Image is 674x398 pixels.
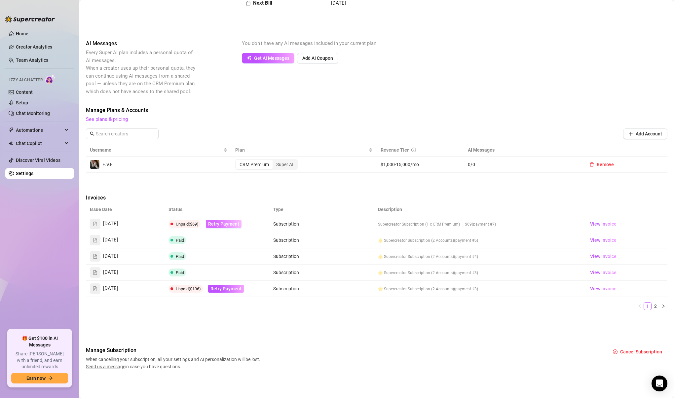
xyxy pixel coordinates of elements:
[269,203,322,216] th: Type
[16,111,50,116] a: Chat Monitoring
[613,349,618,354] span: close-circle
[590,253,617,260] span: View Invoice
[9,77,43,83] span: Izzy AI Chatter
[636,302,644,310] li: Previous Page
[464,144,580,157] th: AI Messages
[210,286,242,291] span: Retry Payment
[374,203,583,216] th: Description
[93,238,97,242] span: file-text
[86,356,262,370] span: When cancelling your subscription, all your settings and AI personalization will be lost. in case...
[90,131,94,136] span: search
[86,364,125,369] span: Send us a message
[584,159,619,170] button: Remove
[254,55,289,61] span: Get AI Messages
[590,269,617,276] span: View Invoice
[659,302,667,310] button: right
[231,144,377,157] th: Plan
[86,346,262,354] span: Manage Subscription
[378,287,454,291] span: 🌟 Supercreator Subscription (2 Accounts)
[638,304,642,308] span: left
[206,220,242,228] button: Retry Payment
[45,74,56,84] img: AI Chatter
[16,90,33,95] a: Content
[16,138,63,149] span: Chat Copilot
[86,106,667,114] span: Manage Plans & Accounts
[11,335,68,348] span: 🎁 Get $100 in AI Messages
[242,40,376,46] span: You don't have any AI messages included in your current plan
[16,158,60,163] a: Discover Viral Videos
[590,285,617,292] span: View Invoice
[378,222,472,227] span: Supercreator Subscription (1 x CRM Premium) — $69
[590,236,617,244] span: View Invoice
[26,376,46,381] span: Earn now
[176,238,184,243] span: Paid
[590,220,617,228] span: View Invoice
[86,50,196,94] span: Every Super AI plan includes a personal quota of AI messages. When a creator uses up their person...
[454,254,478,259] span: (payment #4)
[86,40,197,48] span: AI Messages
[16,57,48,63] a: Team Analytics
[16,100,28,105] a: Setup
[176,222,199,227] span: Unpaid ($69)
[454,238,478,243] span: (payment #5)
[587,285,619,293] a: View Invoice
[102,162,113,167] span: E.V.E
[273,286,299,291] span: Subscription
[93,286,97,291] span: file-text
[636,131,662,136] span: Add Account
[103,269,118,276] span: [DATE]
[242,53,294,63] button: Get AI Messages
[587,252,619,260] a: View Invoice
[93,254,97,259] span: file-text
[176,270,184,275] span: Paid
[93,270,97,275] span: file-text
[48,376,53,380] span: arrow-right
[661,304,665,308] span: right
[86,194,197,202] span: Invoices
[297,53,338,63] button: Add AI Coupon
[16,31,28,36] a: Home
[620,349,662,354] span: Cancel Subscription
[378,271,454,275] span: 🌟 Supercreator Subscription (2 Accounts)
[235,159,298,170] div: segmented control
[587,269,619,276] a: View Invoice
[273,254,299,259] span: Subscription
[103,252,118,260] span: [DATE]
[11,351,68,370] span: Share [PERSON_NAME] with a friend, and earn unlimited rewards
[86,116,128,122] a: See plans & pricing
[454,287,478,291] span: (payment #3)
[235,146,367,154] span: Plan
[652,303,659,310] a: 2
[96,130,149,137] input: Search creators
[587,220,619,228] a: View Invoice
[103,236,118,244] span: [DATE]
[273,221,299,227] span: Subscription
[472,222,496,227] span: (payment #7)
[208,285,244,293] button: Retry Payment
[86,144,231,157] th: Username
[378,254,454,259] span: 🌟 Supercreator Subscription (2 Accounts)
[468,161,576,168] span: 0 / 0
[628,131,633,136] span: plus
[377,157,464,173] td: $1,000-15,000/mo
[11,373,68,383] button: Earn nowarrow-right
[623,128,667,139] button: Add Account
[587,236,619,244] a: View Invoice
[636,302,644,310] button: left
[208,221,239,227] span: Retry Payment
[273,237,299,243] span: Subscription
[589,162,594,167] span: delete
[9,141,13,146] img: Chat Copilot
[90,160,99,169] img: E.V.E
[5,16,55,22] img: logo-BBDzfeDw.svg
[381,147,409,153] span: Revenue Tier
[165,203,269,216] th: Status
[597,162,614,167] span: Remove
[454,271,478,275] span: (payment #3)
[659,302,667,310] li: Next Page
[644,303,651,310] a: 1
[9,127,14,133] span: thunderbolt
[608,346,667,357] button: Cancel Subscription
[378,238,454,243] span: 🌟 Supercreator Subscription (2 Accounts)
[176,286,201,291] span: Unpaid ($136)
